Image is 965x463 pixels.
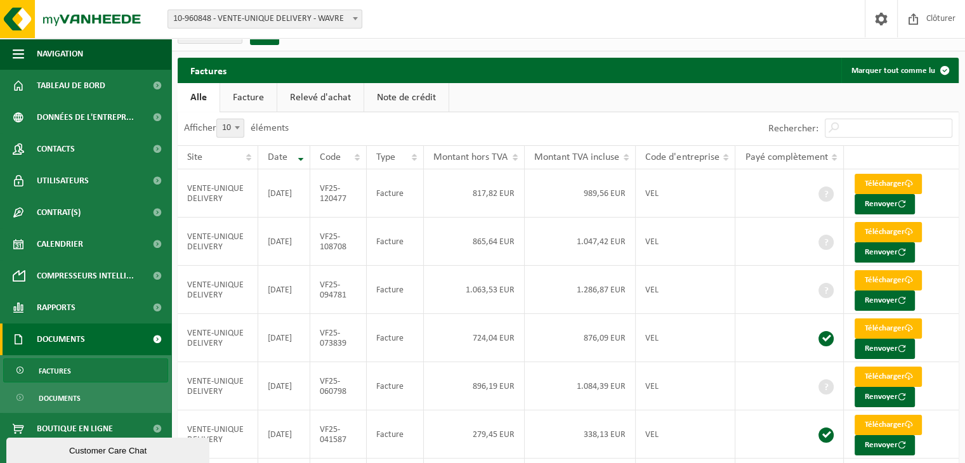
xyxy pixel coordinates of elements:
[178,58,239,82] h2: Factures
[216,119,244,138] span: 10
[37,165,89,197] span: Utilisateurs
[37,38,83,70] span: Navigation
[636,266,735,314] td: VEL
[310,218,367,266] td: VF25-108708
[424,362,525,410] td: 896,19 EUR
[37,323,85,355] span: Documents
[525,314,636,362] td: 876,09 EUR
[310,266,367,314] td: VF25-094781
[645,152,719,162] span: Code d'entreprise
[178,410,258,459] td: VENTE-UNIQUE DELIVERY
[424,169,525,218] td: 817,82 EUR
[855,270,922,290] a: Télécharger
[168,10,362,28] span: 10-960848 - VENTE-UNIQUE DELIVERY - WAVRE
[178,362,258,410] td: VENTE-UNIQUE DELIVERY
[855,290,915,311] button: Renvoyer
[525,266,636,314] td: 1.286,87 EUR
[258,218,311,266] td: [DATE]
[178,266,258,314] td: VENTE-UNIQUE DELIVERY
[745,152,827,162] span: Payé complètement
[6,435,212,463] iframe: chat widget
[39,386,81,410] span: Documents
[37,413,113,445] span: Boutique en ligne
[636,410,735,459] td: VEL
[433,152,508,162] span: Montant hors TVA
[258,266,311,314] td: [DATE]
[184,123,289,133] label: Afficher éléments
[855,222,922,242] a: Télécharger
[525,362,636,410] td: 1.084,39 EUR
[37,197,81,228] span: Contrat(s)
[268,152,287,162] span: Date
[310,362,367,410] td: VF25-060798
[855,242,915,263] button: Renvoyer
[636,169,735,218] td: VEL
[310,314,367,362] td: VF25-073839
[855,387,915,407] button: Renvoyer
[258,410,311,459] td: [DATE]
[367,410,424,459] td: Facture
[364,83,449,112] a: Note de crédit
[167,10,362,29] span: 10-960848 - VENTE-UNIQUE DELIVERY - WAVRE
[367,169,424,218] td: Facture
[525,169,636,218] td: 989,56 EUR
[37,292,75,323] span: Rapports
[178,314,258,362] td: VENTE-UNIQUE DELIVERY
[37,228,83,260] span: Calendrier
[424,266,525,314] td: 1.063,53 EUR
[534,152,619,162] span: Montant TVA incluse
[367,314,424,362] td: Facture
[841,58,957,83] button: Marquer tout comme lu
[855,318,922,339] a: Télécharger
[320,152,341,162] span: Code
[855,339,915,359] button: Renvoyer
[310,169,367,218] td: VF25-120477
[636,362,735,410] td: VEL
[3,358,168,382] a: Factures
[636,218,735,266] td: VEL
[3,386,168,410] a: Documents
[217,119,244,137] span: 10
[258,314,311,362] td: [DATE]
[424,410,525,459] td: 279,45 EUR
[855,194,915,214] button: Renvoyer
[855,415,922,435] a: Télécharger
[37,70,105,101] span: Tableau de bord
[277,83,364,112] a: Relevé d'achat
[367,266,424,314] td: Facture
[178,169,258,218] td: VENTE-UNIQUE DELIVERY
[636,314,735,362] td: VEL
[855,174,922,194] a: Télécharger
[37,260,134,292] span: Compresseurs intelli...
[376,152,395,162] span: Type
[424,314,525,362] td: 724,04 EUR
[525,410,636,459] td: 338,13 EUR
[367,218,424,266] td: Facture
[220,83,277,112] a: Facture
[39,359,71,383] span: Factures
[37,101,134,133] span: Données de l'entrepr...
[855,367,922,387] a: Télécharger
[768,124,818,134] label: Rechercher:
[855,435,915,455] button: Renvoyer
[367,362,424,410] td: Facture
[187,152,202,162] span: Site
[525,218,636,266] td: 1.047,42 EUR
[178,218,258,266] td: VENTE-UNIQUE DELIVERY
[258,169,311,218] td: [DATE]
[424,218,525,266] td: 865,64 EUR
[258,362,311,410] td: [DATE]
[37,133,75,165] span: Contacts
[178,83,220,112] a: Alle
[310,410,367,459] td: VF25-041587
